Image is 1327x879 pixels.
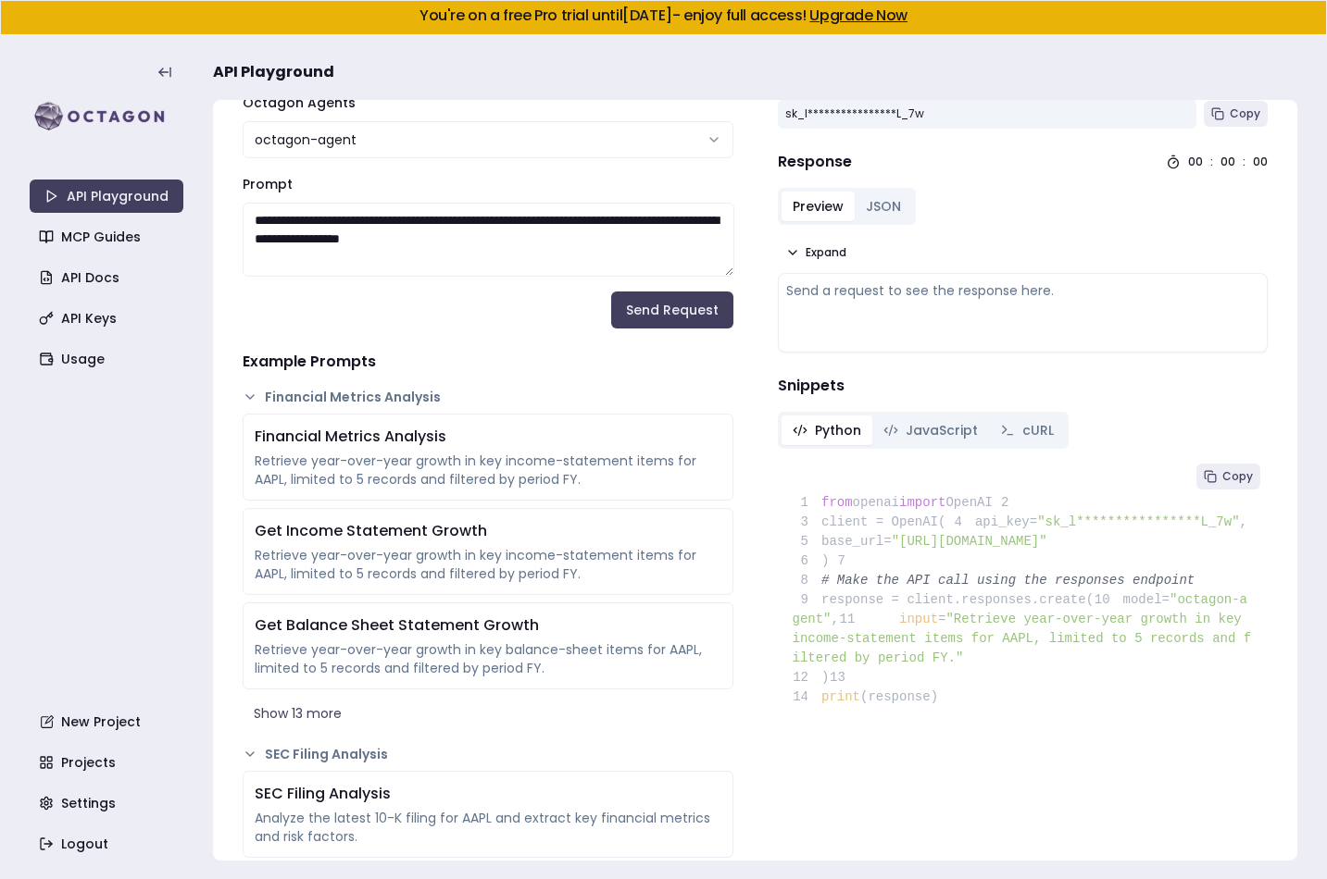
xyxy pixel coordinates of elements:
[821,573,1195,588] span: # Make the API call using the responses endpoint
[945,495,992,510] span: OpenAI
[945,513,975,532] span: 4
[793,513,822,532] span: 3
[829,551,858,571] span: 7
[31,342,185,376] a: Usage
[778,240,854,266] button: Expand
[1230,106,1260,121] span: Copy
[793,687,822,707] span: 14
[793,668,822,687] span: 12
[975,514,1037,529] span: api_key=
[243,175,293,193] label: Prompt
[243,388,733,406] button: Financial Metrics Analysis
[853,495,899,510] span: openai
[855,192,912,221] button: JSON
[611,291,733,328] button: Send Request
[255,426,721,448] div: Financial Metrics Analysis
[793,571,822,590] span: 8
[782,192,855,221] button: Preview
[30,98,183,135] img: logo-rect-yK7x_WSZ.svg
[1222,469,1253,484] span: Copy
[243,745,733,763] button: SEC Filing Analysis
[31,786,185,820] a: Settings
[821,495,853,510] span: from
[793,590,822,610] span: 9
[255,520,721,542] div: Get Income Statement Growth
[778,375,1269,397] h4: Snippets
[832,612,839,626] span: ,
[899,612,938,626] span: input
[1204,101,1268,127] button: Copy
[839,610,869,629] span: 11
[809,5,908,26] a: Upgrade Now
[31,705,185,738] a: New Project
[829,668,858,687] span: 13
[793,670,830,685] span: )
[778,151,852,173] h4: Response
[255,783,721,805] div: SEC Filing Analysis
[255,452,721,489] div: Retrieve year-over-year growth in key income-statement items for AAPL, limited to 5 records and f...
[793,493,822,513] span: 1
[1022,421,1054,439] span: cURL
[860,689,938,704] span: (response)
[938,612,945,626] span: =
[31,220,185,254] a: MCP Guides
[213,61,334,83] span: API Playground
[31,261,185,294] a: API Docs
[31,746,185,779] a: Projects
[31,827,185,860] a: Logout
[243,697,733,730] button: Show 13 more
[806,245,846,260] span: Expand
[793,612,1252,665] span: "Retrieve year-over-year growth in key income-statement items for AAPL, limited to 5 records and ...
[255,809,721,846] div: Analyze the latest 10-K filing for AAPL and extract key financial metrics and risk factors.
[255,614,721,637] div: Get Balance Sheet Statement Growth
[793,553,830,568] span: )
[793,592,1095,607] span: response = client.responses.create(
[892,534,1047,549] span: "[URL][DOMAIN_NAME]"
[1240,514,1247,529] span: ,
[243,93,356,112] label: Octagon Agents
[993,493,1022,513] span: 2
[815,421,861,439] span: Python
[255,640,721,677] div: Retrieve year-over-year growth in key balance-sheet items for AAPL, limited to 5 records and filt...
[793,551,822,571] span: 6
[1196,464,1260,489] button: Copy
[1210,155,1213,169] div: :
[821,534,892,549] span: base_url=
[906,421,978,439] span: JavaScript
[1188,155,1203,169] div: 00
[1221,155,1235,169] div: 00
[31,302,185,335] a: API Keys
[899,495,945,510] span: import
[1123,592,1170,607] span: model=
[793,532,822,551] span: 5
[1243,155,1246,169] div: :
[255,546,721,583] div: Retrieve year-over-year growth in key income-statement items for AAPL, limited to 5 records and f...
[821,689,860,704] span: print
[243,351,733,373] h4: Example Prompts
[1253,155,1268,169] div: 00
[16,8,1311,23] h5: You're on a free Pro trial until [DATE] - enjoy full access!
[786,281,1260,300] div: Send a request to see the response here.
[30,180,183,213] a: API Playground
[1094,590,1123,610] span: 10
[793,514,946,529] span: client = OpenAI(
